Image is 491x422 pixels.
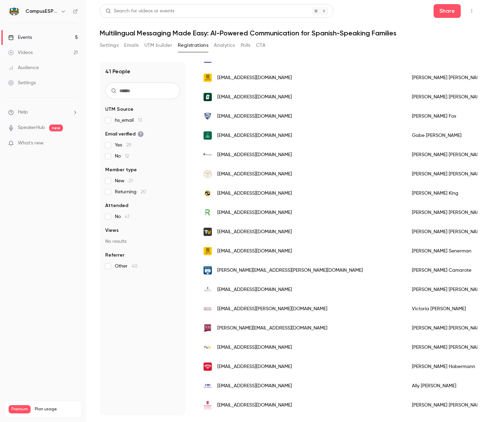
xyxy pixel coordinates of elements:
img: kennesaw.edu [204,247,212,255]
h1: Multilingual Messaging Made Easy: AI-Powered Communication for Spanish-Speaking Families [100,29,477,37]
li: help-dropdown-opener [8,109,78,116]
span: Referrer [105,252,124,259]
span: [EMAIL_ADDRESS][DOMAIN_NAME] [217,94,292,101]
img: scu.edu [204,170,212,178]
span: [PERSON_NAME][EMAIL_ADDRESS][DOMAIN_NAME] [217,325,327,332]
img: towson.edu [204,228,212,236]
span: Member type [105,166,137,173]
span: [EMAIL_ADDRESS][DOMAIN_NAME] [217,171,292,178]
span: Views [105,227,119,234]
span: new [49,125,63,131]
button: Registrations [178,40,208,51]
img: newpaltz.edu [204,151,212,159]
button: CTA [256,40,265,51]
img: jhu.edu [204,112,212,120]
div: Search for videos or events [106,8,174,15]
span: [EMAIL_ADDRESS][DOMAIN_NAME] [217,151,292,159]
span: Email verified [105,131,144,138]
img: charlotte.edu [204,93,212,101]
div: Events [8,34,32,41]
img: lsu.edu [204,382,212,390]
button: UTM builder [144,40,172,51]
span: [PERSON_NAME][EMAIL_ADDRESS][PERSON_NAME][DOMAIN_NAME] [217,267,363,274]
button: Share [434,4,461,18]
span: Attended [105,202,128,209]
button: Settings [100,40,119,51]
img: roosevelt.edu [204,208,212,217]
span: [EMAIL_ADDRESS][DOMAIN_NAME] [217,113,292,120]
span: [EMAIL_ADDRESS][DOMAIN_NAME] [217,248,292,255]
img: mail.wou.edu [204,363,212,371]
span: 20 [141,190,146,194]
span: [EMAIL_ADDRESS][DOMAIN_NAME] [217,132,292,139]
a: SpeakerHub [18,124,45,131]
img: marymount.edu [204,285,212,294]
span: What's new [18,140,44,147]
span: [EMAIL_ADDRESS][DOMAIN_NAME] [217,363,292,370]
span: [EMAIL_ADDRESS][DOMAIN_NAME] [217,209,292,216]
img: pnw.edu [204,343,212,351]
h6: CampusESP Academy [25,8,58,15]
span: [EMAIL_ADDRESS][DOMAIN_NAME] [217,228,292,236]
span: 12 [125,154,129,159]
span: Plan usage [35,407,77,412]
img: kennesaw.edu [204,74,212,82]
button: Emails [124,40,139,51]
span: Yes [115,142,131,149]
h1: 41 People [105,67,130,76]
span: UTM Source [105,106,133,113]
div: Audience [8,64,39,71]
span: No [115,153,129,160]
span: 21 [129,178,133,183]
span: [EMAIL_ADDRESS][DOMAIN_NAME] [217,382,292,390]
p: No results [105,238,180,245]
button: Polls [241,40,251,51]
div: Videos [8,49,33,56]
button: Analytics [214,40,235,51]
span: Other [115,263,138,270]
img: nmsu.edu [204,324,212,332]
span: [EMAIL_ADDRESS][DOMAIN_NAME] [217,286,292,293]
span: No [115,213,129,220]
span: hs_email [115,117,142,124]
div: Settings [8,79,36,86]
span: 40 [132,264,138,269]
img: CampusESP Academy [9,6,20,17]
img: umbc.edu [204,189,212,197]
section: facet-groups [105,106,180,270]
span: 13 [138,118,142,123]
span: New [115,177,133,184]
img: bucks.edu [204,266,212,274]
span: Premium [9,405,31,413]
img: usf.edu [204,131,212,140]
img: stjohns.edu [204,401,212,409]
span: Returning [115,188,146,195]
span: Help [18,109,28,116]
span: [EMAIL_ADDRESS][DOMAIN_NAME] [217,74,292,82]
span: [EMAIL_ADDRESS][DOMAIN_NAME] [217,344,292,351]
span: [EMAIL_ADDRESS][DOMAIN_NAME] [217,190,292,197]
span: 41 [125,214,129,219]
img: schreiner.edu [204,305,212,313]
span: [EMAIL_ADDRESS][PERSON_NAME][DOMAIN_NAME] [217,305,327,313]
span: [EMAIL_ADDRESS][DOMAIN_NAME] [217,402,292,409]
iframe: Noticeable Trigger [69,140,78,147]
span: 29 [126,143,131,148]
